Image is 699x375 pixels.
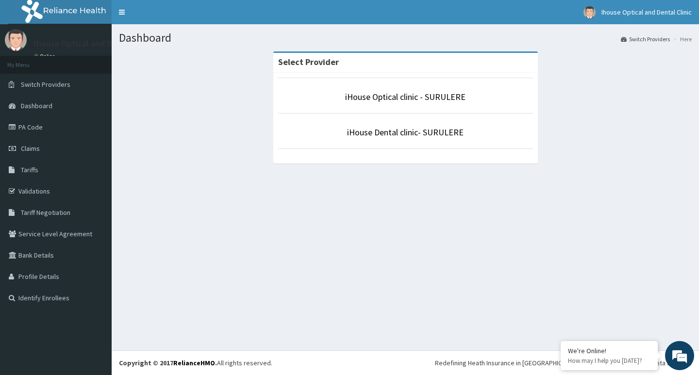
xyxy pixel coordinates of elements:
a: Switch Providers [621,35,670,43]
strong: Copyright © 2017 . [119,359,217,367]
span: Dashboard [21,101,52,110]
span: Tariffs [21,165,38,174]
span: Tariff Negotiation [21,208,70,217]
span: Claims [21,144,40,153]
a: Online [34,53,57,60]
div: We're Online! [568,346,650,355]
a: iHouse Dental clinic- SURULERE [347,127,464,138]
p: Ihouse Optical and Dental Clinic [34,39,155,48]
strong: Select Provider [278,56,339,67]
span: Ihouse Optical and Dental Clinic [601,8,692,16]
span: Switch Providers [21,80,70,89]
img: User Image [5,29,27,51]
li: Here [671,35,692,43]
a: iHouse Optical clinic - SURULERE [345,91,466,102]
div: Redefining Heath Insurance in [GEOGRAPHIC_DATA] using Telemedicine and Data Science! [435,358,692,368]
a: RelianceHMO [173,359,215,367]
img: User Image [583,6,596,18]
p: How may I help you today? [568,357,650,365]
h1: Dashboard [119,32,692,44]
footer: All rights reserved. [112,350,699,375]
